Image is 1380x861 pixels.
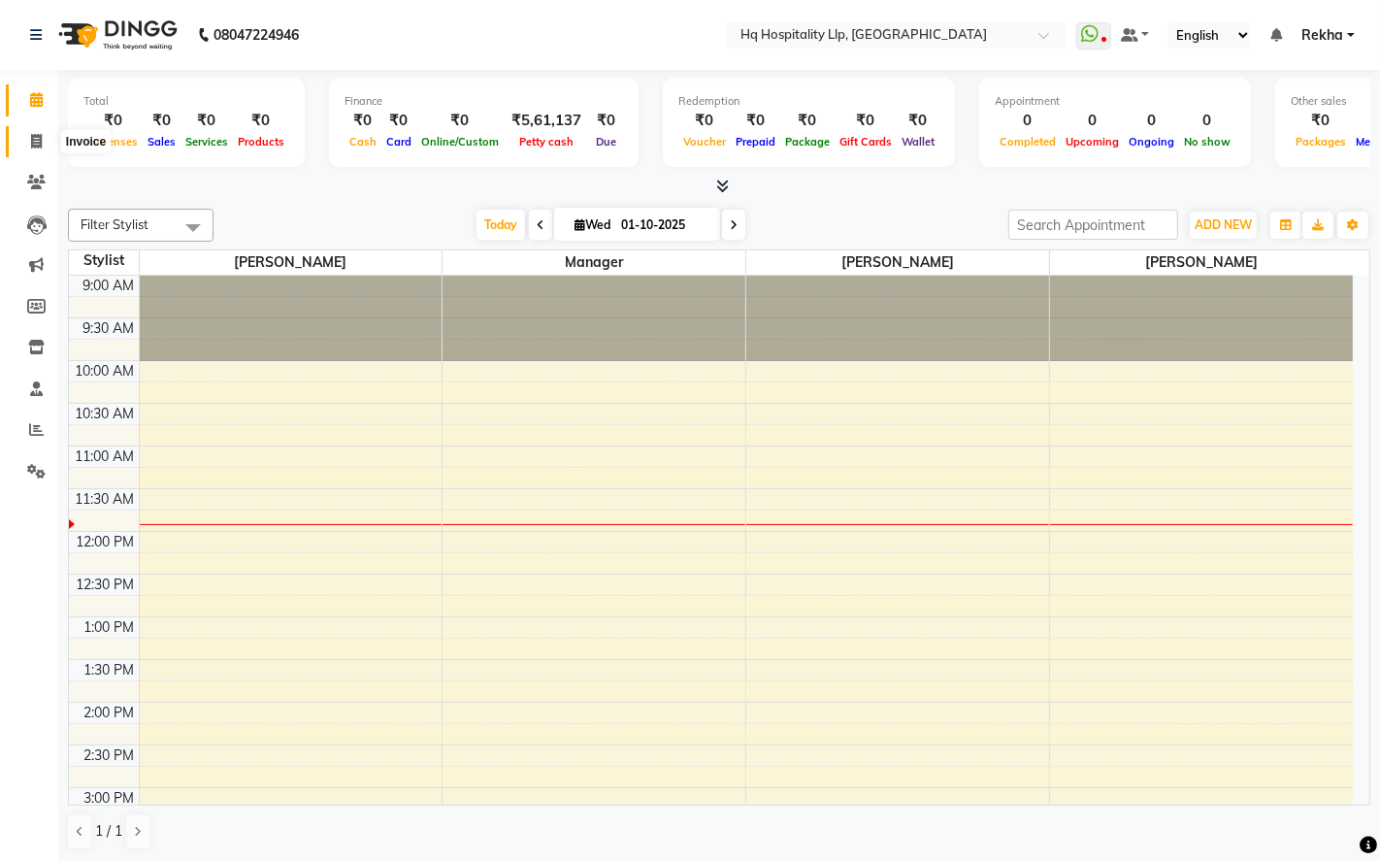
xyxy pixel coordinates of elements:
div: 10:00 AM [72,361,139,381]
div: 2:30 PM [81,745,139,766]
div: ₹0 [589,110,623,132]
div: 0 [1124,110,1179,132]
span: Products [233,135,289,149]
span: Gift Cards [835,135,897,149]
span: Services [181,135,233,149]
span: Rekha [1301,25,1343,46]
span: 1 / 1 [95,821,122,842]
div: ₹0 [233,110,289,132]
div: ₹0 [143,110,181,132]
div: 9:00 AM [80,276,139,296]
span: Completed [995,135,1061,149]
span: Voucher [678,135,731,149]
span: Prepaid [731,135,780,149]
div: 9:30 AM [80,318,139,339]
div: 0 [995,110,1061,132]
span: Packages [1291,135,1351,149]
span: [PERSON_NAME] [1050,250,1353,275]
span: [PERSON_NAME] [746,250,1049,275]
div: ₹0 [835,110,897,132]
span: No show [1179,135,1235,149]
span: Wed [570,217,615,232]
img: logo [49,8,182,62]
span: Sales [143,135,181,149]
span: [PERSON_NAME] [140,250,443,275]
div: ₹0 [416,110,504,132]
input: Search Appointment [1008,210,1178,240]
div: Stylist [69,250,139,271]
span: Card [381,135,416,149]
button: ADD NEW [1190,212,1257,239]
div: 1:00 PM [81,617,139,638]
div: ₹5,61,137 [504,110,589,132]
div: 11:00 AM [72,447,139,467]
div: ₹0 [83,110,143,132]
div: ₹0 [678,110,731,132]
div: 0 [1179,110,1235,132]
span: ADD NEW [1195,217,1252,232]
input: 2025-10-01 [615,211,712,240]
div: Finance [345,93,623,110]
div: ₹0 [897,110,939,132]
div: 11:30 AM [72,489,139,510]
div: ₹0 [345,110,381,132]
span: Petty cash [514,135,578,149]
div: Invoice [61,130,111,153]
div: ₹0 [780,110,835,132]
div: Total [83,93,289,110]
span: Today [476,210,525,240]
div: ₹0 [1291,110,1351,132]
div: ₹0 [381,110,416,132]
div: 0 [1061,110,1124,132]
div: 2:00 PM [81,703,139,723]
div: ₹0 [731,110,780,132]
div: 3:00 PM [81,788,139,809]
span: Upcoming [1061,135,1124,149]
div: 1:30 PM [81,660,139,680]
span: Wallet [897,135,939,149]
span: Manager [443,250,745,275]
div: Redemption [678,93,939,110]
div: Appointment [995,93,1235,110]
span: Ongoing [1124,135,1179,149]
span: Package [780,135,835,149]
span: Online/Custom [416,135,504,149]
span: Due [591,135,621,149]
div: 10:30 AM [72,404,139,424]
b: 08047224946 [214,8,299,62]
span: Cash [345,135,381,149]
div: 12:00 PM [73,532,139,552]
div: 12:30 PM [73,575,139,595]
div: ₹0 [181,110,233,132]
span: Filter Stylist [81,216,148,232]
